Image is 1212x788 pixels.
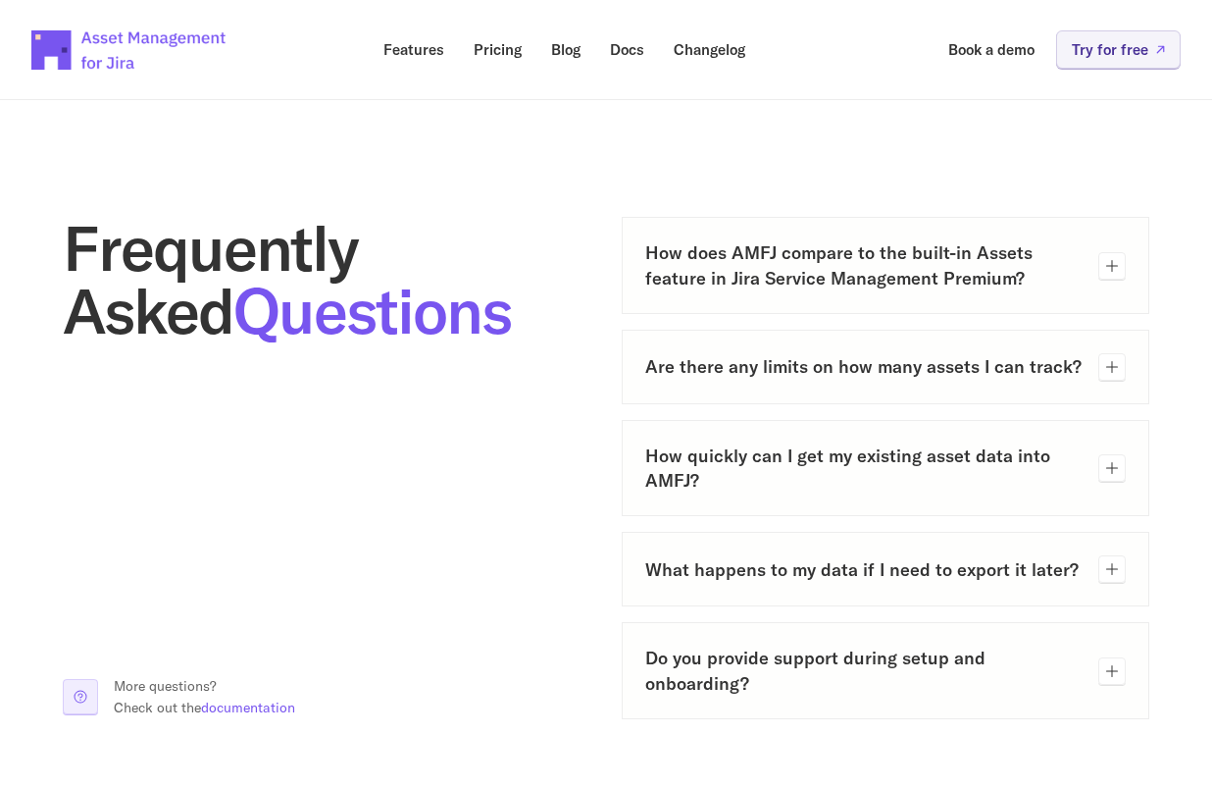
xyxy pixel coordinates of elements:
[114,697,295,718] p: Check out the
[474,42,522,57] p: Pricing
[460,30,535,69] a: Pricing
[934,30,1048,69] a: Book a demo
[596,30,658,69] a: Docs
[201,699,295,716] a: documentation
[645,444,1083,493] h3: How quickly can I get my existing asset data into AMFJ?
[948,42,1035,57] p: Book a demo
[233,271,511,350] span: Questions
[645,240,1083,289] h3: How does AMFJ compare to the built-in Assets feature in Jira Service Management Premium?
[114,675,295,697] p: More questions?
[383,42,444,57] p: Features
[537,30,594,69] a: Blog
[370,30,458,69] a: Features
[674,42,745,57] p: Changelog
[63,217,590,342] h2: Frequently Asked
[660,30,759,69] a: Changelog
[1072,42,1148,57] p: Try for free
[1056,30,1181,69] a: Try for free
[645,354,1083,379] h3: Are there any limits on how many assets I can track?
[551,42,581,57] p: Blog
[645,646,1083,695] h3: Do you provide support during setup and onboarding?
[610,42,644,57] p: Docs
[645,557,1083,582] h3: What happens to my data if I need to export it later?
